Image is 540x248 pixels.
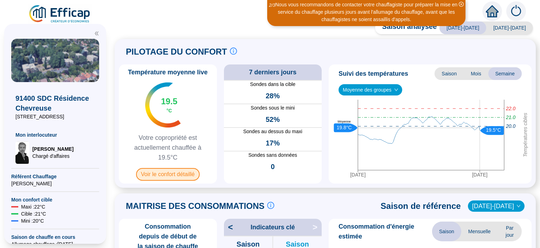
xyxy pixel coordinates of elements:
[337,120,351,123] text: Moyenne
[472,172,488,178] tspan: [DATE]
[488,67,522,80] span: Semaine
[313,222,322,233] span: >
[249,67,296,77] span: 7 derniers jours
[15,113,95,120] span: [STREET_ADDRESS]
[126,200,264,212] span: MAITRISE DES CONSOMMATIONS
[21,217,44,224] span: Mini : 20 °C
[230,48,237,55] span: info-circle
[522,113,528,157] tspan: Températures cibles
[486,5,499,18] span: home
[21,210,46,217] span: Cible : 21 °C
[339,222,432,241] span: Consommation d'énergie estimée
[32,153,73,160] span: Chargé d'affaires
[122,133,214,162] span: Votre copropriété est actuellement chauffée à 19.5°C
[459,2,464,7] span: close-circle
[251,222,295,232] span: Indicateurs clé
[268,1,464,23] div: Nous vous recommandons de contacter votre chauffagiste pour préparer la mise en service du chauff...
[506,114,515,120] tspan: 21.0
[394,88,398,92] span: down
[21,203,45,210] span: Maxi : 22 °C
[94,31,99,36] span: double-left
[11,173,99,180] span: Référent Chauffage
[267,202,274,209] span: info-circle
[506,106,515,111] tspan: 22.0
[11,196,99,203] span: Mon confort cible
[381,200,461,212] span: Saison de référence
[464,67,488,80] span: Mois
[486,21,533,34] span: [DATE]-[DATE]
[32,145,73,153] span: [PERSON_NAME]
[28,4,92,24] img: efficap energie logo
[136,168,200,181] span: Voir le confort détaillé
[266,91,280,101] span: 28%
[516,204,521,208] span: down
[224,104,322,112] span: Sondes sous le mini
[15,131,95,138] span: Mon interlocuteur
[145,82,181,128] img: indicateur températures
[432,222,461,241] span: Saison
[266,114,280,124] span: 52%
[337,124,352,130] text: 19.8°C
[224,81,322,88] span: Sondes dans la cible
[439,21,486,34] span: [DATE]-[DATE]
[486,127,501,133] text: 19.5°C
[343,85,398,95] span: Moyenne des groupes
[506,123,515,129] tspan: 20.0
[224,128,322,135] span: Sondes au dessus du maxi
[435,67,464,80] span: Saison
[350,172,366,178] tspan: [DATE]
[15,141,30,164] img: Chargé d'affaires
[506,1,526,21] img: alerts
[161,96,178,107] span: 19.5
[11,241,99,248] span: Allumage chauffage : [DATE]
[339,69,408,79] span: Suivi des températures
[498,222,522,241] span: Par jour
[15,93,95,113] span: 91400 SDC Résidence Chevreuse
[11,234,99,241] span: Saison de chauffe en cours
[266,138,280,148] span: 17%
[461,222,498,241] span: Mensuelle
[224,222,233,233] span: <
[124,67,212,77] span: Température moyenne live
[224,151,322,159] span: Sondes sans données
[166,107,172,114] span: °C
[375,21,437,34] span: Saison analysée
[269,2,275,8] i: 2 / 3
[472,201,520,211] span: 2022-2023
[126,46,227,57] span: PILOTAGE DU CONFORT
[11,180,99,187] span: [PERSON_NAME]
[271,162,275,172] span: 0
